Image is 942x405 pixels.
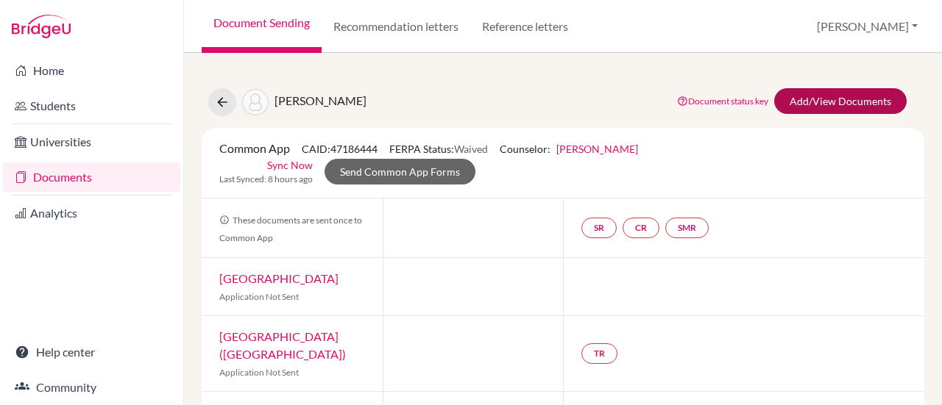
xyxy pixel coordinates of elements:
a: CR [623,218,659,238]
span: Application Not Sent [219,367,299,378]
span: CAID: 47186444 [302,143,378,155]
a: [GEOGRAPHIC_DATA] ([GEOGRAPHIC_DATA]) [219,329,346,361]
a: [PERSON_NAME] [556,143,638,155]
a: Documents [3,162,180,192]
a: Sync Now [267,157,313,173]
a: Students [3,91,180,121]
a: Send Common App Forms [325,159,475,184]
a: Help center [3,337,180,367]
a: Community [3,373,180,402]
a: [GEOGRAPHIC_DATA] [219,271,339,285]
a: SR [581,218,617,238]
a: Home [3,56,180,85]
a: Universities [3,127,180,157]
span: Application Not Sent [219,291,299,302]
a: Document status key [677,96,768,107]
a: Add/View Documents [774,88,907,114]
a: SMR [665,218,709,238]
span: Counselor: [500,143,638,155]
span: These documents are sent once to Common App [219,215,362,243]
img: Bridge-U [12,15,71,38]
span: Waived [454,143,488,155]
span: [PERSON_NAME] [275,93,366,107]
a: Analytics [3,198,180,228]
span: Last Synced: 8 hours ago [219,173,313,186]
span: Common App [219,141,290,155]
span: FERPA Status: [389,143,488,155]
a: TR [581,343,617,364]
button: [PERSON_NAME] [810,12,924,40]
